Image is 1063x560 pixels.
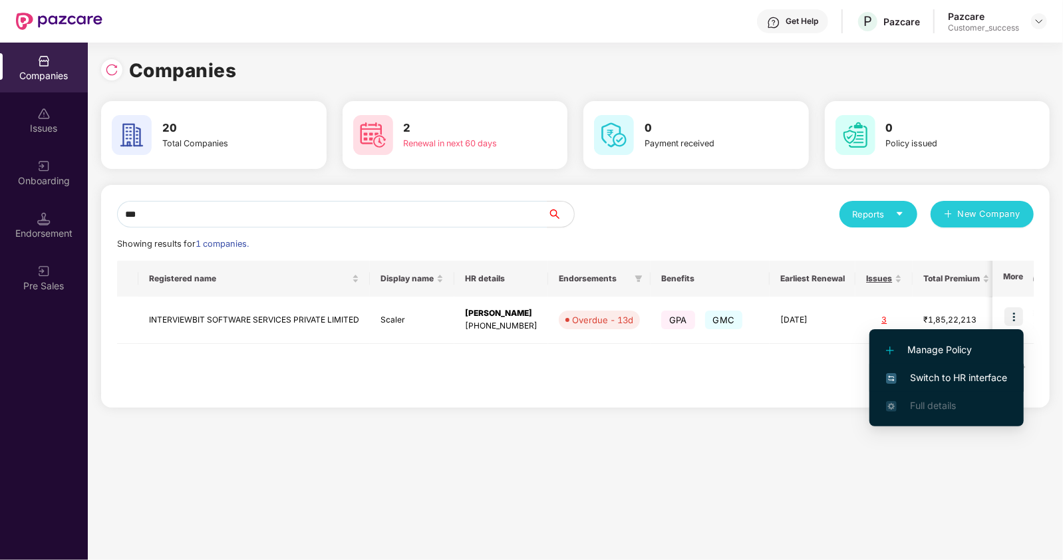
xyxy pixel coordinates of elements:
[958,208,1021,221] span: New Company
[923,273,980,284] span: Total Premium
[835,115,875,155] img: svg+xml;base64,PHN2ZyB4bWxucz0iaHR0cDovL3d3dy53My5vcmcvMjAwMC9zdmciIHdpZHRoPSI2MCIgaGVpZ2h0PSI2MC...
[572,313,633,327] div: Overdue - 13d
[770,261,855,297] th: Earliest Renewal
[37,265,51,278] img: svg+xml;base64,PHN2ZyB3aWR0aD0iMjAiIGhlaWdodD0iMjAiIHZpZXdCb3g9IjAgMCAyMCAyMCIgZmlsbD0ibm9uZSIgeG...
[380,273,434,284] span: Display name
[886,120,1000,137] h3: 0
[992,261,1034,297] th: More
[37,55,51,68] img: svg+xml;base64,PHN2ZyBpZD0iQ29tcGFuaWVzIiB4bWxucz0iaHR0cDovL3d3dy53My5vcmcvMjAwMC9zdmciIHdpZHRoPS...
[404,137,518,150] div: Renewal in next 60 days
[635,275,643,283] span: filter
[404,120,518,137] h3: 2
[138,297,370,344] td: INTERVIEWBIT SOFTWARE SERVICES PRIVATE LIMITED
[370,261,454,297] th: Display name
[910,400,956,411] span: Full details
[454,261,548,297] th: HR details
[866,273,892,284] span: Issues
[547,201,575,227] button: search
[886,347,894,354] img: svg+xml;base64,PHN2ZyB4bWxucz0iaHR0cDovL3d3dy53My5vcmcvMjAwMC9zdmciIHdpZHRoPSIxMi4yMDEiIGhlaWdodD...
[886,343,1007,357] span: Manage Policy
[645,120,759,137] h3: 0
[559,273,629,284] span: Endorsements
[863,13,872,29] span: P
[149,273,349,284] span: Registered name
[886,137,1000,150] div: Policy issued
[547,209,574,219] span: search
[786,16,818,27] div: Get Help
[866,314,902,327] div: 3
[767,16,780,29] img: svg+xml;base64,PHN2ZyBpZD0iSGVscC0zMngzMiIgeG1sbnM9Imh0dHA6Ly93d3cudzMub3JnLzIwMDAvc3ZnIiB3aWR0aD...
[1004,307,1023,326] img: icon
[944,210,953,220] span: plus
[923,314,990,327] div: ₹1,85,22,213
[162,120,277,137] h3: 20
[651,261,770,297] th: Benefits
[353,115,393,155] img: svg+xml;base64,PHN2ZyB4bWxucz0iaHR0cDovL3d3dy53My5vcmcvMjAwMC9zdmciIHdpZHRoPSI2MCIgaGVpZ2h0PSI2MC...
[705,311,743,329] span: GMC
[162,137,277,150] div: Total Companies
[37,212,51,225] img: svg+xml;base64,PHN2ZyB3aWR0aD0iMTQuNSIgaGVpZ2h0PSIxNC41IiB2aWV3Qm94PSIwIDAgMTYgMTYiIGZpbGw9Im5vbm...
[129,56,237,85] h1: Companies
[886,370,1007,385] span: Switch to HR interface
[931,201,1034,227] button: plusNew Company
[196,239,249,249] span: 1 companies.
[465,320,537,333] div: [PHONE_NUMBER]
[105,63,118,76] img: svg+xml;base64,PHN2ZyBpZD0iUmVsb2FkLTMyeDMyIiB4bWxucz0iaHR0cDovL3d3dy53My5vcmcvMjAwMC9zdmciIHdpZH...
[465,307,537,320] div: [PERSON_NAME]
[948,10,1019,23] div: Pazcare
[895,210,904,218] span: caret-down
[594,115,634,155] img: svg+xml;base64,PHN2ZyB4bWxucz0iaHR0cDovL3d3dy53My5vcmcvMjAwMC9zdmciIHdpZHRoPSI2MCIgaGVpZ2h0PSI2MC...
[37,107,51,120] img: svg+xml;base64,PHN2ZyBpZD0iSXNzdWVzX2Rpc2FibGVkIiB4bWxucz0iaHR0cDovL3d3dy53My5vcmcvMjAwMC9zdmciIH...
[632,271,645,287] span: filter
[913,261,1000,297] th: Total Premium
[112,115,152,155] img: svg+xml;base64,PHN2ZyB4bWxucz0iaHR0cDovL3d3dy53My5vcmcvMjAwMC9zdmciIHdpZHRoPSI2MCIgaGVpZ2h0PSI2MC...
[886,373,897,384] img: svg+xml;base64,PHN2ZyB4bWxucz0iaHR0cDovL3d3dy53My5vcmcvMjAwMC9zdmciIHdpZHRoPSIxNiIgaGVpZ2h0PSIxNi...
[855,261,913,297] th: Issues
[370,297,454,344] td: Scaler
[770,297,855,344] td: [DATE]
[661,311,695,329] span: GPA
[138,261,370,297] th: Registered name
[948,23,1019,33] div: Customer_success
[886,401,897,412] img: svg+xml;base64,PHN2ZyB4bWxucz0iaHR0cDovL3d3dy53My5vcmcvMjAwMC9zdmciIHdpZHRoPSIxNi4zNjMiIGhlaWdodD...
[117,239,249,249] span: Showing results for
[853,208,904,221] div: Reports
[1034,16,1044,27] img: svg+xml;base64,PHN2ZyBpZD0iRHJvcGRvd24tMzJ4MzIiIHhtbG5zPSJodHRwOi8vd3d3LnczLm9yZy8yMDAwL3N2ZyIgd2...
[883,15,920,28] div: Pazcare
[37,160,51,173] img: svg+xml;base64,PHN2ZyB3aWR0aD0iMjAiIGhlaWdodD0iMjAiIHZpZXdCb3g9IjAgMCAyMCAyMCIgZmlsbD0ibm9uZSIgeG...
[645,137,759,150] div: Payment received
[16,13,102,30] img: New Pazcare Logo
